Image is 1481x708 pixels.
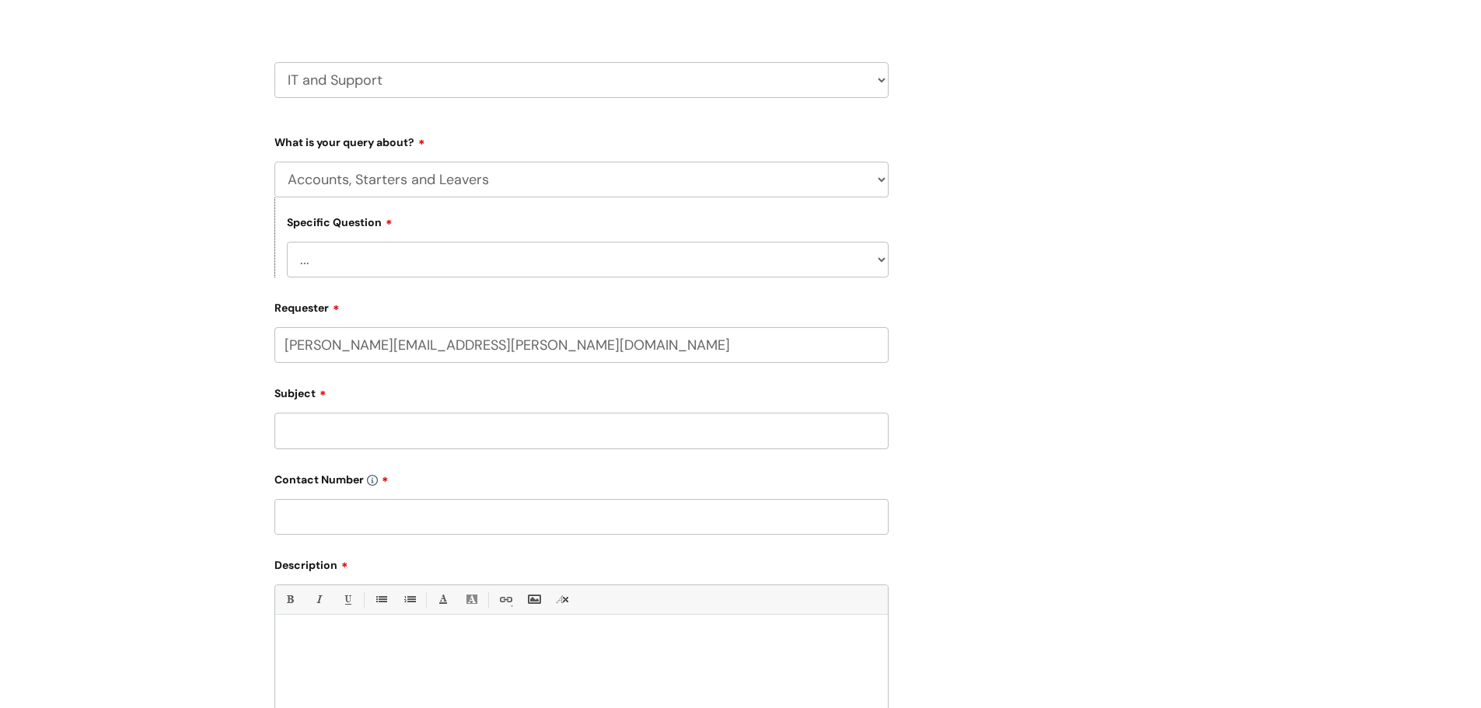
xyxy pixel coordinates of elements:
[524,590,543,609] a: Insert Image...
[433,590,452,609] a: Font Color
[462,590,481,609] a: Back Color
[495,590,515,609] a: Link
[367,475,378,486] img: info-icon.svg
[274,553,889,572] label: Description
[274,327,889,363] input: Email
[337,590,357,609] a: Underline(Ctrl-U)
[371,590,390,609] a: • Unordered List (Ctrl-Shift-7)
[400,590,419,609] a: 1. Ordered List (Ctrl-Shift-8)
[280,590,299,609] a: Bold (Ctrl-B)
[309,590,328,609] a: Italic (Ctrl-I)
[287,214,393,229] label: Specific Question
[274,131,889,149] label: What is your query about?
[274,468,889,487] label: Contact Number
[553,590,572,609] a: Remove formatting (Ctrl-\)
[274,382,889,400] label: Subject
[274,296,889,315] label: Requester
